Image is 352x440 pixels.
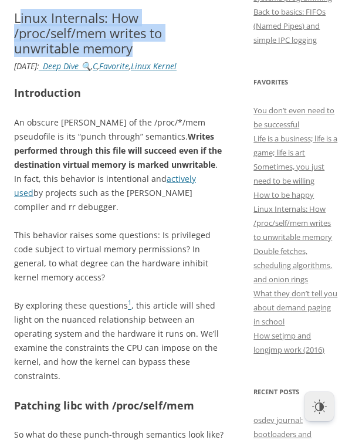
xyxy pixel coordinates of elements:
a: Linux Kernel [131,60,177,72]
a: C [93,60,97,72]
time: [DATE] [14,60,37,72]
a: 1 [128,300,131,311]
a: Life is a business; life is a game; life is art [253,133,337,158]
a: Sometimes, you just need to be willing [253,161,324,186]
h1: Linux Internals: How /proc/self/mem writes to unwritable memory [14,10,225,56]
a: Linux Internals: How /proc/self/mem writes to unwritable memory [253,204,332,242]
h2: Introduction [14,84,225,101]
a: Favorite [99,60,129,72]
a: Back to basics: FIFOs (Named Pipes) and simple IPC logging [253,6,326,45]
sup: 1 [128,299,131,307]
p: By exploring these questions , this article will shed light on the nuanced relationship between a... [14,299,225,383]
h3: Favorites [253,75,338,89]
i: : , , , [14,60,177,72]
strong: Writes performed through this file will succeed even if the destination virtual memory is marked ... [14,131,222,170]
a: How to be happy [253,189,314,200]
a: actively used [14,173,196,198]
p: An obscure [PERSON_NAME] of the /proc/*/mem pseudofile is its “punch through” semantics. . In fac... [14,116,225,214]
a: _Deep Dive 🔍 [39,60,91,72]
a: What they don’t tell you about demand paging in school [253,288,337,327]
a: How setjmp and longjmp work (2016) [253,330,324,355]
h2: Patching libc with /proc/self/mem [14,397,225,414]
p: This behavior raises some questions: Is privileged code subject to virtual memory permissions? In... [14,228,225,285]
a: You don’t even need to be successful [253,105,334,130]
h3: Recent Posts [253,385,338,399]
a: Double fetches, scheduling algorithms, and onion rings [253,246,332,285]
